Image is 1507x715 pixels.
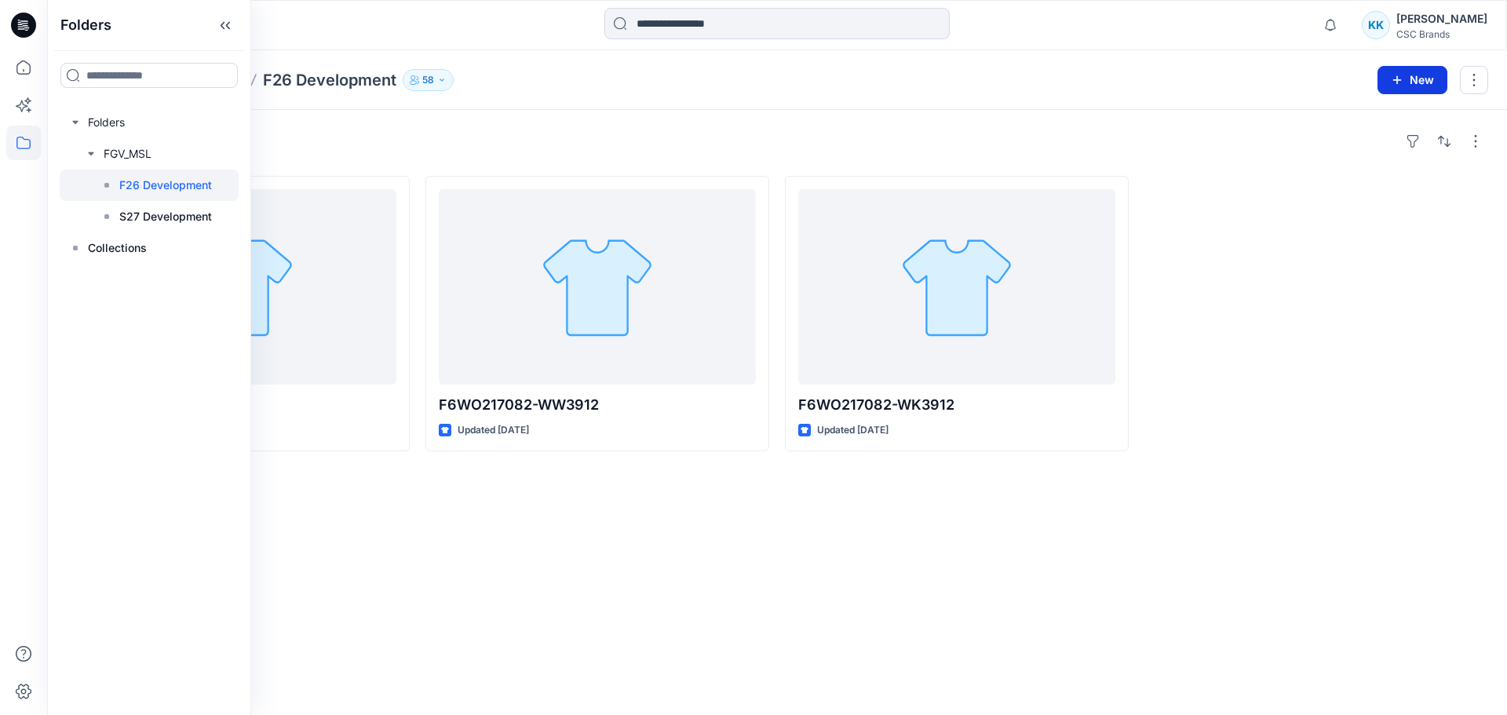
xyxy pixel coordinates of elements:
[88,239,147,257] p: Collections
[439,189,756,385] a: F6WO217082-WW3912
[1396,9,1487,28] div: [PERSON_NAME]
[422,71,434,89] p: 58
[119,176,212,195] p: F26 Development
[817,422,889,439] p: Updated [DATE]
[798,394,1115,416] p: F6WO217082-WK3912
[263,69,396,91] p: F26 Development
[1377,66,1447,94] button: New
[439,394,756,416] p: F6WO217082-WW3912
[458,422,529,439] p: Updated [DATE]
[119,207,212,226] p: S27 Development
[1362,11,1390,39] div: KK
[798,189,1115,385] a: F6WO217082-WK3912
[403,69,454,91] button: 58
[1396,28,1487,40] div: CSC Brands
